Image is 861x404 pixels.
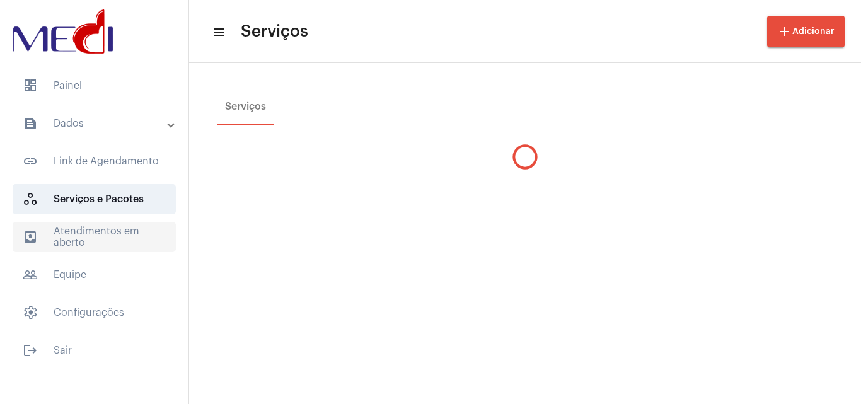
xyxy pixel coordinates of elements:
[23,267,38,282] mat-icon: sidenav icon
[212,25,224,40] mat-icon: sidenav icon
[23,116,168,131] mat-panel-title: Dados
[13,71,176,101] span: Painel
[13,260,176,290] span: Equipe
[8,108,188,139] mat-expansion-panel-header: sidenav iconDados
[13,184,176,214] span: Serviços e Pacotes
[23,192,38,207] span: sidenav icon
[13,335,176,366] span: Sair
[13,146,176,176] span: Link de Agendamento
[13,222,176,252] span: Atendimentos em aberto
[225,101,266,112] div: Serviços
[23,305,38,320] span: sidenav icon
[767,16,845,47] button: Adicionar
[777,24,792,39] mat-icon: add
[23,78,38,93] span: sidenav icon
[23,154,38,169] mat-icon: sidenav icon
[23,229,38,245] mat-icon: sidenav icon
[23,116,38,131] mat-icon: sidenav icon
[23,343,38,358] mat-icon: sidenav icon
[777,27,835,36] span: Adicionar
[241,21,308,42] span: Serviços
[13,297,176,328] span: Configurações
[10,6,116,57] img: d3a1b5fa-500b-b90f-5a1c-719c20e9830b.png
